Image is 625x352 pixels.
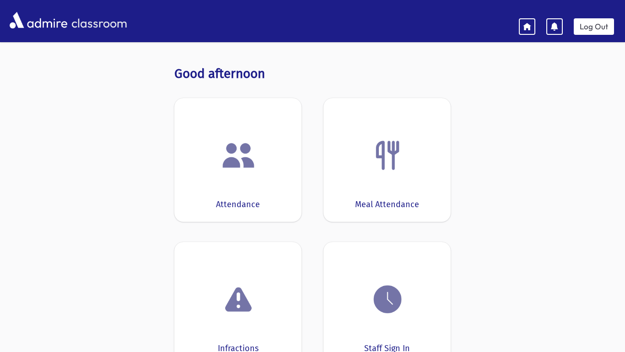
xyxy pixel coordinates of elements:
[7,10,70,31] img: AdmirePro
[70,8,127,33] span: classroom
[355,198,419,211] div: Meal Attendance
[221,138,256,173] img: users.png
[370,282,405,317] img: clock.png
[216,198,260,211] div: Attendance
[370,138,405,173] img: Fork.png
[174,66,451,82] h3: Good afternoon
[574,18,614,35] a: Log Out
[221,284,256,319] img: exclamation.png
